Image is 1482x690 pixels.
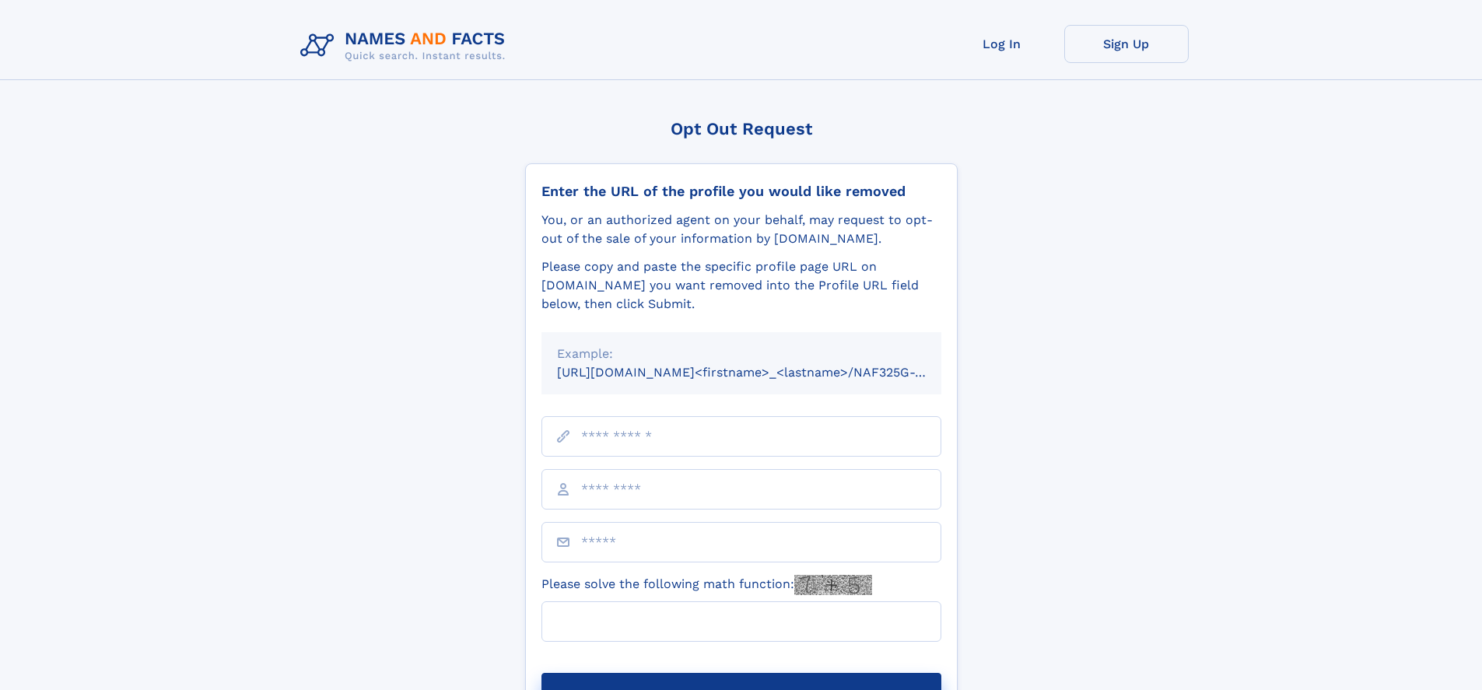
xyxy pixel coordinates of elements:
[525,119,958,138] div: Opt Out Request
[557,345,926,363] div: Example:
[541,183,941,200] div: Enter the URL of the profile you would like removed
[557,365,971,380] small: [URL][DOMAIN_NAME]<firstname>_<lastname>/NAF325G-xxxxxxxx
[940,25,1064,63] a: Log In
[1064,25,1189,63] a: Sign Up
[541,211,941,248] div: You, or an authorized agent on your behalf, may request to opt-out of the sale of your informatio...
[541,257,941,313] div: Please copy and paste the specific profile page URL on [DOMAIN_NAME] you want removed into the Pr...
[294,25,518,67] img: Logo Names and Facts
[541,575,872,595] label: Please solve the following math function:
